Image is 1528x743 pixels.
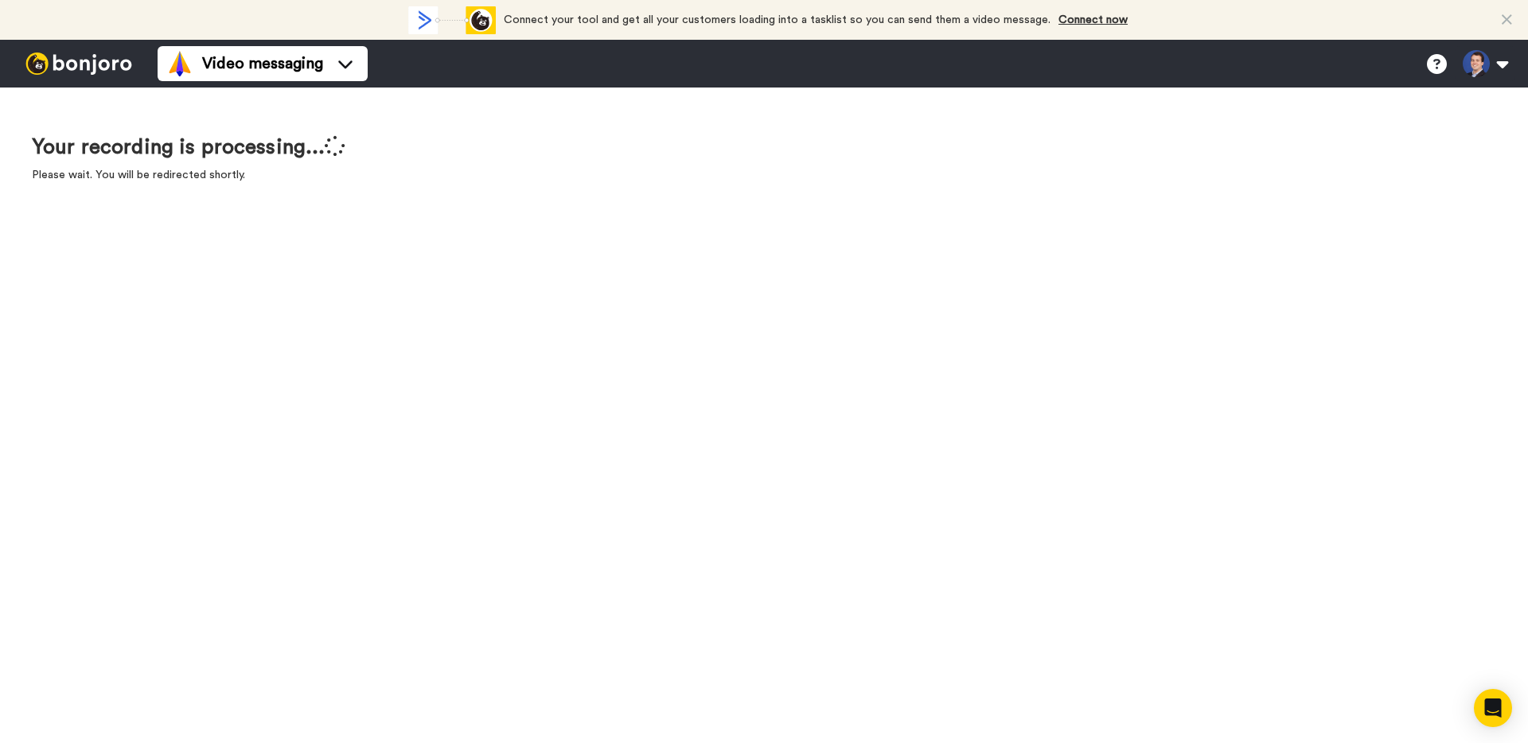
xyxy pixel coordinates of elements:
[504,14,1050,25] span: Connect your tool and get all your customers loading into a tasklist so you can send them a video...
[167,51,193,76] img: vm-color.svg
[1474,689,1512,727] div: Open Intercom Messenger
[19,53,138,75] img: bj-logo-header-white.svg
[1058,14,1128,25] a: Connect now
[202,53,323,75] span: Video messaging
[32,135,345,159] h1: Your recording is processing...
[32,167,345,183] p: Please wait. You will be redirected shortly.
[408,6,496,34] div: animation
